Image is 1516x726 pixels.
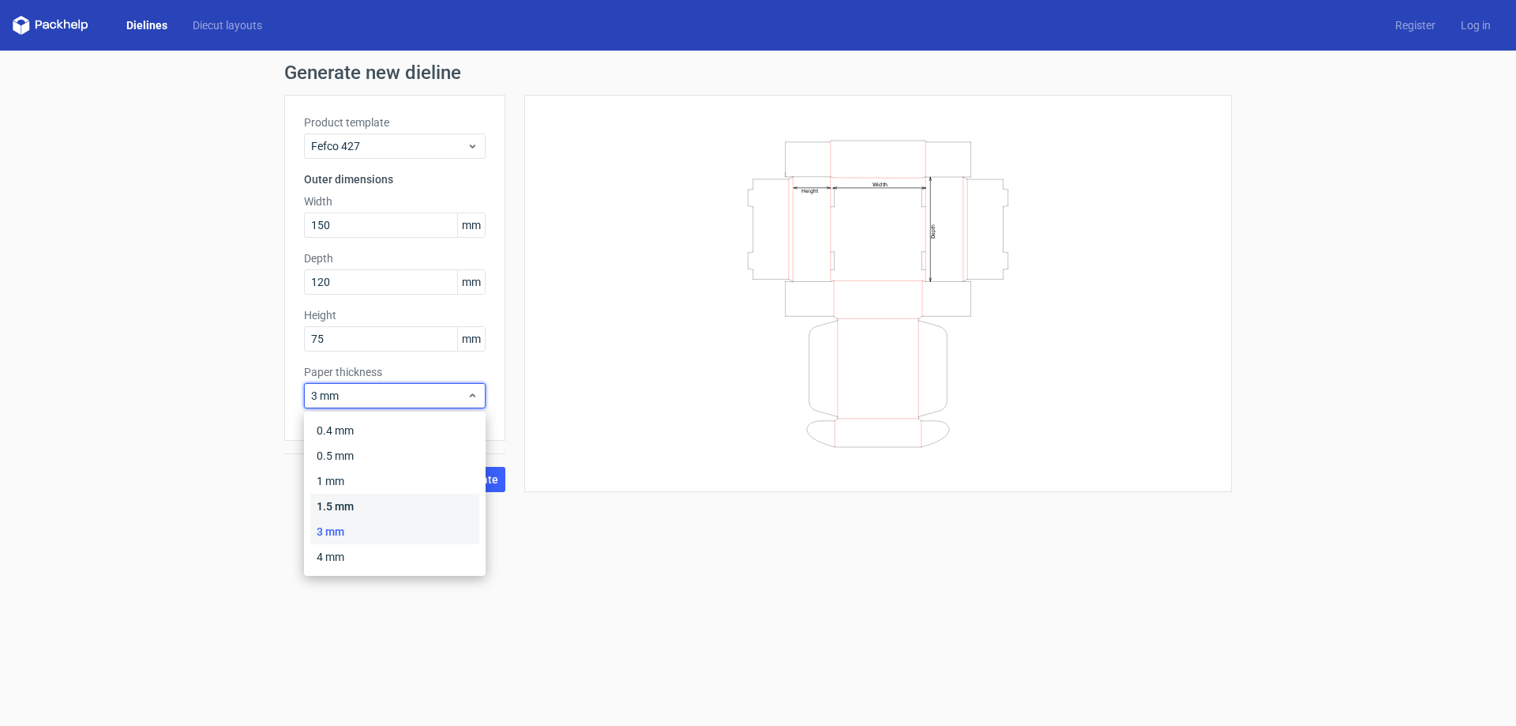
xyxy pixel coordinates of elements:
[304,364,486,380] label: Paper thickness
[457,327,485,351] span: mm
[304,194,486,209] label: Width
[310,468,479,494] div: 1 mm
[311,388,467,404] span: 3 mm
[310,544,479,570] div: 4 mm
[304,307,486,323] label: Height
[114,17,180,33] a: Dielines
[304,115,486,130] label: Product template
[801,187,818,194] text: Height
[457,213,485,237] span: mm
[310,443,479,468] div: 0.5 mm
[304,250,486,266] label: Depth
[180,17,275,33] a: Diecut layouts
[310,418,479,443] div: 0.4 mm
[311,138,467,154] span: Fefco 427
[930,224,936,238] text: Depth
[284,63,1232,82] h1: Generate new dieline
[310,519,479,544] div: 3 mm
[1383,17,1448,33] a: Register
[310,494,479,519] div: 1.5 mm
[457,270,485,294] span: mm
[872,180,887,187] text: Width
[304,171,486,187] h3: Outer dimensions
[1448,17,1503,33] a: Log in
